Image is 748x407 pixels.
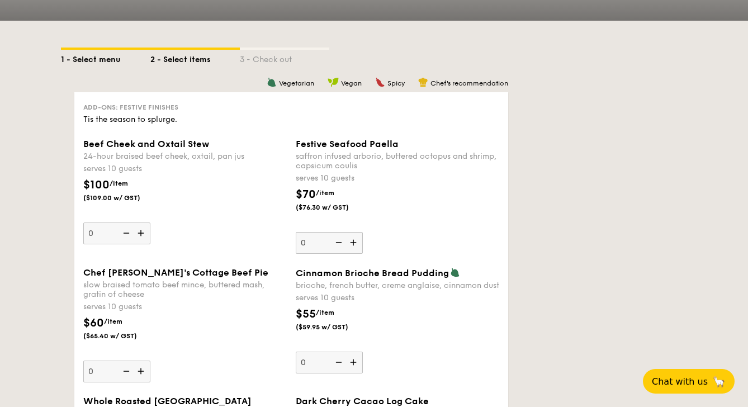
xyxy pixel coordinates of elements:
img: icon-spicy.37a8142b.svg [375,77,385,87]
span: /item [316,309,334,316]
div: serves 10 guests [296,173,499,184]
span: /item [104,318,122,325]
button: Chat with us🦙 [643,369,735,394]
span: Beef Cheek and Oxtail Stew [83,139,209,149]
div: 3 - Check out [240,50,329,65]
span: Add-ons: Festive Finishes [83,103,178,111]
span: $100 [83,178,110,192]
span: $60 [83,316,104,330]
div: 1 - Select menu [61,50,150,65]
div: serves 10 guests [296,292,499,304]
div: Tis the season to splurge. [83,114,499,125]
div: 24-hour braised beef cheek, oxtail, pan jus [83,152,287,161]
img: icon-add.58712e84.svg [346,232,363,253]
div: slow braised tomato beef mince, buttered mash, gratin of cheese [83,280,287,299]
span: $55 [296,307,316,321]
img: icon-vegetarian.fe4039eb.svg [267,77,277,87]
span: Chef [PERSON_NAME]'s Cottage Beef Pie [83,267,268,278]
span: Dark Cherry Cacao Log Cake [296,396,429,406]
img: icon-reduce.1d2dbef1.svg [117,361,134,382]
img: icon-add.58712e84.svg [134,223,150,244]
input: Chef [PERSON_NAME]'s Cottage Beef Pieslow braised tomato beef mince, buttered mash, gratin of che... [83,361,150,382]
span: Festive Seafood Paella [296,139,399,149]
input: Festive Seafood Paellasaffron infused arborio, buttered octopus and shrimp, capsicum coulisserves... [296,232,363,254]
span: Spicy [387,79,405,87]
span: ($76.30 w/ GST) [296,203,372,212]
img: icon-vegan.f8ff3823.svg [328,77,339,87]
span: 🦙 [712,375,726,388]
span: Vegetarian [279,79,314,87]
img: icon-vegetarian.fe4039eb.svg [450,267,460,277]
div: brioche, french butter, creme anglaise, cinnamon dust [296,281,499,290]
span: Chat with us [652,376,708,387]
input: Beef Cheek and Oxtail Stew24-hour braised beef cheek, oxtail, pan jusserves 10 guests$100/item($1... [83,223,150,244]
img: icon-chef-hat.a58ddaea.svg [418,77,428,87]
span: Vegan [341,79,362,87]
span: Chef's recommendation [430,79,508,87]
div: serves 10 guests [83,163,287,174]
span: ($59.95 w/ GST) [296,323,372,332]
span: ($109.00 w/ GST) [83,193,159,202]
img: icon-reduce.1d2dbef1.svg [117,223,134,244]
div: saffron infused arborio, buttered octopus and shrimp, capsicum coulis [296,152,499,171]
div: serves 10 guests [83,301,287,313]
img: icon-add.58712e84.svg [134,361,150,382]
span: Cinnamon Brioche Bread Pudding [296,268,449,278]
span: ($65.40 w/ GST) [83,332,159,340]
img: icon-add.58712e84.svg [346,352,363,373]
img: icon-reduce.1d2dbef1.svg [329,232,346,253]
div: 2 - Select items [150,50,240,65]
span: /item [110,179,128,187]
span: /item [316,189,334,197]
span: $70 [296,188,316,201]
img: icon-reduce.1d2dbef1.svg [329,352,346,373]
input: Cinnamon Brioche Bread Puddingbrioche, french butter, creme anglaise, cinnamon dustserves 10 gues... [296,352,363,373]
